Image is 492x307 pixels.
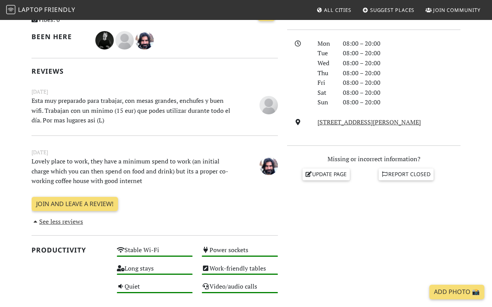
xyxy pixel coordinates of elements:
a: See less reviews [32,217,83,226]
span: Vukasin Stancevic [95,35,115,44]
a: Suggest Places [359,3,418,17]
div: Sun [313,97,338,107]
div: 08:00 – 20:00 [338,58,465,68]
h2: Productivity [32,246,108,254]
a: Join and leave a review! [32,197,118,211]
div: Video/audio calls [197,281,283,299]
div: 08:00 – 20:00 [338,97,465,107]
div: 08:00 – 20:00 [338,88,465,98]
div: 08:00 – 20:00 [338,39,465,49]
a: [STREET_ADDRESS][PERSON_NAME] [317,118,421,126]
div: Quiet [112,281,198,299]
div: 08:00 – 20:00 [338,48,465,58]
img: LaptopFriendly [6,5,15,14]
img: 4429-elan.jpg [259,157,278,175]
span: Joaquin Cahiza [115,35,135,44]
img: blank-535327c66bd565773addf3077783bbfce4b00ec00e9fd257753287c682c7fa38.png [259,96,278,114]
span: Joaquin Cahiza [259,100,278,109]
a: LaptopFriendly LaptopFriendly [6,3,75,17]
img: 4429-elan.jpg [135,31,154,50]
span: Suggest Places [370,7,415,13]
p: Lovely place to work, they have a minimum spend to work (an initial charge which you can then spe... [27,157,240,186]
div: Mon [313,39,338,49]
div: Long stays [112,263,198,281]
small: [DATE] [27,87,283,96]
span: Laptop [18,5,43,14]
div: Thu [313,68,338,78]
div: 08:00 – 20:00 [338,68,465,78]
div: Stable Wi-Fi [112,244,198,263]
a: Update page [303,168,350,180]
span: Elan Dassani [259,161,278,169]
div: Sat [313,88,338,98]
span: Elan Dassani [135,35,154,44]
div: Tue [313,48,338,58]
div: Fri [313,78,338,88]
h2: Reviews [32,67,278,75]
div: 08:00 – 20:00 [338,78,465,88]
div: Wed [313,58,338,68]
img: 4929-vukasin.jpg [95,31,114,50]
small: [DATE] [27,148,283,157]
p: Missing or incorrect information? [287,154,460,164]
h2: Been here [32,33,86,41]
a: Report closed [379,168,434,180]
img: blank-535327c66bd565773addf3077783bbfce4b00ec00e9fd257753287c682c7fa38.png [115,31,134,50]
p: Esta muy preparado para trabajar, con mesas grandes, enchufes y buen wifi. Trabajan con un minimo... [27,96,240,125]
div: Power sockets [197,244,283,263]
span: Join Community [433,7,480,13]
span: All Cities [324,7,351,13]
a: All Cities [313,3,354,17]
span: Friendly [44,5,75,14]
a: Join Community [422,3,484,17]
div: Work-friendly tables [197,263,283,281]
